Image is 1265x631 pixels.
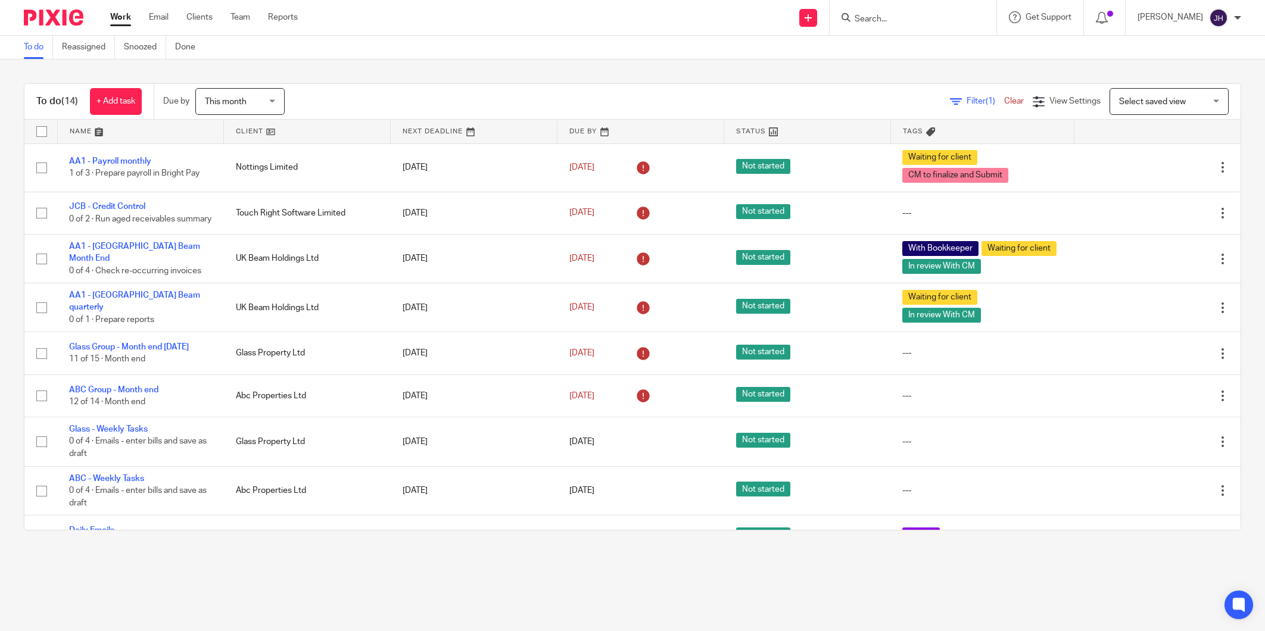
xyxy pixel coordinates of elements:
span: Urgent [902,527,940,542]
a: Clients [186,11,213,23]
div: --- [902,207,1062,219]
span: Tags [903,128,923,135]
a: JCB - Credit Control [69,202,145,211]
a: AA1 - [GEOGRAPHIC_DATA] Beam quarterly [69,291,200,311]
span: [DATE] [569,349,594,357]
span: Not started [736,433,790,448]
td: [DATE] [391,192,557,234]
td: Glass Property Ltd [224,417,391,466]
td: Glass Property Ltd [224,332,391,374]
td: [DATE] [391,374,557,417]
div: --- [902,347,1062,359]
a: Clear [1004,97,1024,105]
a: ABC - Weekly Tasks [69,474,144,483]
span: Not started [736,345,790,360]
td: Abc Properties Ltd [224,466,391,515]
span: Waiting for client [902,290,977,305]
td: Nottings Limited [224,143,391,192]
a: + Add task [90,88,142,115]
p: Due by [163,95,189,107]
span: Not started [736,159,790,174]
img: Pixie [24,10,83,26]
td: [DATE] [391,466,557,515]
span: View Settings [1049,97,1101,105]
span: In review With CM [902,308,981,323]
a: To do [24,36,53,59]
span: (14) [61,96,78,106]
span: 0 of 4 · Emails - enter bills and save as draft [69,438,207,458]
td: [DATE] [391,143,557,192]
a: AA1 - [GEOGRAPHIC_DATA] Beam Month End [69,242,200,263]
a: Glass - Weekly Tasks [69,425,148,433]
a: ABC Group - Month end [69,386,158,394]
td: [DATE] [391,283,557,332]
td: UK Beam Holdings Ltd [224,283,391,332]
span: Filter [967,97,1004,105]
h1: To do [36,95,78,108]
span: Not started [736,527,790,542]
div: --- [902,485,1062,496]
span: Not started [736,482,790,496]
span: This month [205,98,247,106]
span: (1) [986,97,995,105]
span: 0 of 4 · Check re-occurring invoices [69,267,201,275]
span: Not started [736,387,790,402]
div: --- [902,436,1062,448]
span: 0 of 1 · Prepare reports [69,315,154,324]
span: [DATE] [569,438,594,446]
p: [PERSON_NAME] [1138,11,1203,23]
td: Touch Right Software Limited [224,192,391,234]
a: Daily Emails [69,526,114,535]
span: 12 of 14 · Month end [69,398,145,406]
td: [DATE] [391,332,557,374]
span: [DATE] [569,254,594,263]
td: Abc Properties Ltd [224,374,391,417]
span: Not started [736,204,790,219]
span: [DATE] [569,209,594,217]
img: svg%3E [1209,8,1228,27]
a: Glass Group - Month end [DATE] [69,343,189,351]
span: Select saved view [1119,98,1186,106]
span: 11 of 15 · Month end [69,355,145,364]
td: [DATE] [391,234,557,283]
span: [DATE] [569,304,594,312]
span: In review With CM [902,259,981,274]
span: CM to finalize and Submit [902,168,1008,183]
span: Waiting for client [902,150,977,165]
span: With Bookkeeper [902,241,979,256]
span: Not started [736,250,790,265]
span: 1 of 3 · Prepare payroll in Bright Pay [69,170,200,178]
span: Waiting for client [982,241,1057,256]
a: Snoozed [124,36,166,59]
td: Touch Right Software Limited [224,516,391,558]
td: UK Beam Holdings Ltd [224,234,391,283]
span: 0 of 4 · Emails - enter bills and save as draft [69,486,207,507]
td: [DATE] [391,516,557,558]
span: Get Support [1026,13,1071,21]
a: Reports [268,11,298,23]
a: Work [110,11,131,23]
span: [DATE] [569,163,594,171]
span: Not started [736,299,790,314]
span: [DATE] [569,486,594,495]
div: --- [902,390,1062,402]
a: Team [230,11,250,23]
a: Email [149,11,169,23]
a: Reassigned [62,36,115,59]
input: Search [853,14,961,25]
span: 0 of 2 · Run aged receivables summary [69,215,211,223]
span: [DATE] [569,392,594,400]
a: Done [175,36,204,59]
td: [DATE] [391,417,557,466]
a: AA1 - Payroll monthly [69,157,151,165]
